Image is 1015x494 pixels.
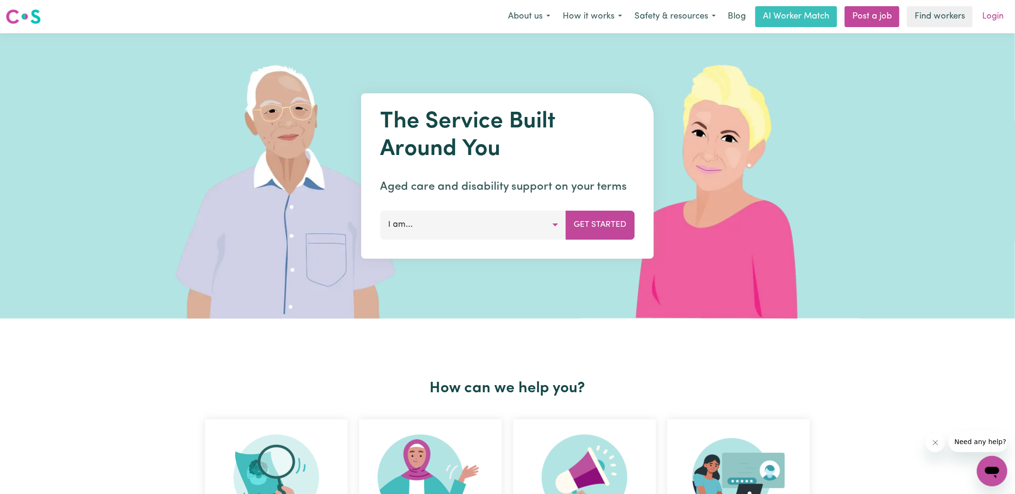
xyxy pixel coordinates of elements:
a: Post a job [845,6,899,27]
button: Safety & resources [628,7,722,27]
a: AI Worker Match [755,6,837,27]
button: How it works [556,7,628,27]
a: Find workers [907,6,973,27]
h1: The Service Built Around You [381,108,635,163]
h2: How can we help you? [199,379,816,397]
a: Careseekers logo [6,6,41,28]
p: Aged care and disability support on your terms [381,178,635,195]
a: Blog [722,6,751,27]
button: I am... [381,211,566,239]
img: Careseekers logo [6,8,41,25]
button: Get Started [566,211,635,239]
button: About us [502,7,556,27]
a: Login [976,6,1009,27]
iframe: Message from company [949,431,1007,452]
iframe: Close message [926,433,945,452]
iframe: Button to launch messaging window [977,456,1007,486]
